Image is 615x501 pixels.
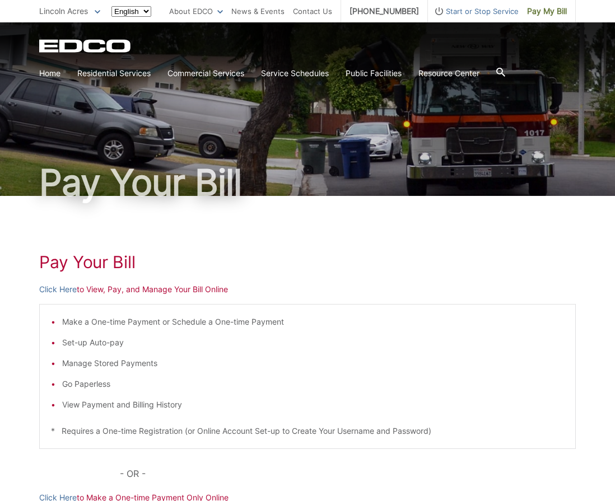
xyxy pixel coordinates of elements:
[51,425,564,437] p: * Requires a One-time Registration (or Online Account Set-up to Create Your Username and Password)
[77,67,151,79] a: Residential Services
[120,466,576,481] p: - OR -
[293,5,332,17] a: Contact Us
[261,67,329,79] a: Service Schedules
[62,316,564,328] li: Make a One-time Payment or Schedule a One-time Payment
[169,5,223,17] a: About EDCO
[346,67,402,79] a: Public Facilities
[39,252,576,272] h1: Pay Your Bill
[39,67,60,79] a: Home
[418,67,479,79] a: Resource Center
[167,67,244,79] a: Commercial Services
[39,6,88,16] span: Lincoln Acres
[39,165,576,200] h1: Pay Your Bill
[62,357,564,369] li: Manage Stored Payments
[527,5,567,17] span: Pay My Bill
[62,336,564,349] li: Set-up Auto-pay
[231,5,285,17] a: News & Events
[39,39,132,53] a: EDCD logo. Return to the homepage.
[62,399,564,411] li: View Payment and Billing History
[39,283,576,296] p: to View, Pay, and Manage Your Bill Online
[111,6,151,17] select: Select a language
[39,283,77,296] a: Click Here
[62,378,564,390] li: Go Paperless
